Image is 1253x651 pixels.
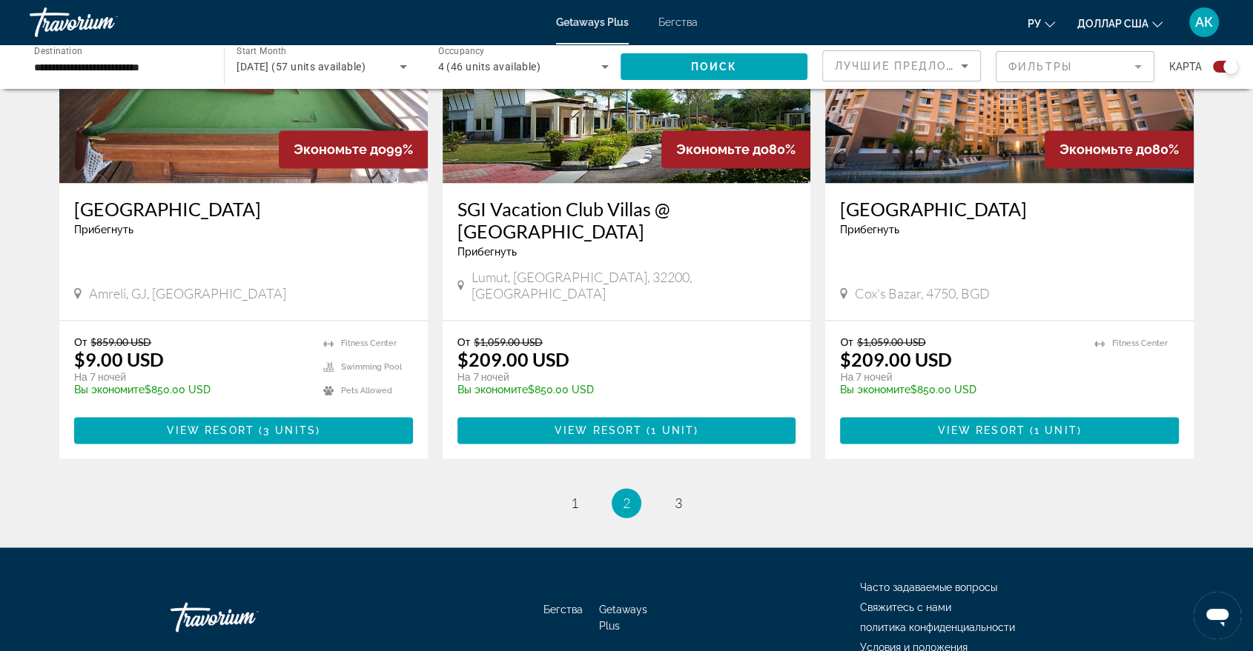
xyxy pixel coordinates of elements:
span: Прибегнуть [840,224,899,236]
p: $850.00 USD [74,384,308,395]
div: 80% [1045,130,1194,168]
a: [GEOGRAPHIC_DATA] [74,198,413,220]
button: Меню пользователя [1185,7,1223,38]
button: View Resort(1 unit) [840,417,1179,444]
span: Fitness Center [341,338,397,348]
span: 1 unit [1034,424,1077,436]
span: Экономьте до [294,141,386,157]
span: Fitness Center [1112,338,1168,348]
button: Изменить валюту [1077,13,1163,34]
span: От [457,335,470,348]
button: Изменить язык [1028,13,1055,34]
span: Occupancy [438,46,485,56]
font: ру [1028,18,1041,30]
span: Destination [34,45,82,56]
iframe: Кнопка запуска окна обмена сообщениями [1194,592,1241,639]
span: Вы экономите [457,384,528,395]
p: $9.00 USD [74,348,164,370]
a: Getaways Plus [556,16,629,28]
p: На 7 ночей [457,370,781,384]
span: Pets Allowed [341,386,392,395]
a: Травориум [171,595,319,639]
span: Вы экономите [74,384,145,395]
font: доллар США [1077,18,1148,30]
a: Травориум [30,3,178,41]
a: Бегства [658,16,698,28]
a: Getaways Plus [599,603,647,631]
a: политика конфиденциальности [860,621,1015,632]
div: 80% [661,130,810,168]
button: Filter [996,50,1154,83]
a: Свяжитесь с нами [860,601,951,612]
span: 1 [571,495,578,511]
span: ( ) [1025,424,1082,436]
span: От [74,335,87,348]
span: Start Month [237,46,286,56]
span: 1 unit [651,424,694,436]
p: $850.00 USD [457,384,781,395]
a: SGI Vacation Club Villas @ [GEOGRAPHIC_DATA] [457,198,796,242]
span: Экономьте до [676,141,769,157]
span: ( ) [254,424,320,436]
div: 99% [279,130,428,168]
span: $1,059.00 USD [474,335,543,348]
span: 4 (46 units available) [438,61,541,73]
span: Вы экономите [840,384,910,395]
span: Экономьте до [1059,141,1152,157]
font: АК [1195,14,1213,30]
a: Часто задаваемые вопросы [860,581,997,592]
span: View Resort [555,424,642,436]
span: Прибегнуть [457,246,517,258]
p: На 7 ночей [74,370,308,384]
span: $1,059.00 USD [857,335,926,348]
mat-select: Sort by [835,57,968,75]
span: ( ) [642,424,698,436]
span: Поиск [691,61,738,73]
p: На 7 ночей [840,370,1080,384]
span: View Resort [167,424,254,436]
span: 3 [675,495,682,511]
a: [GEOGRAPHIC_DATA] [840,198,1179,220]
span: От [840,335,853,348]
a: Бегства [543,603,583,615]
p: $850.00 USD [840,384,1080,395]
button: Поиск [621,53,807,80]
span: карта [1169,56,1202,77]
button: View Resort(1 unit) [457,417,796,444]
p: $209.00 USD [840,348,952,370]
span: View Resort [938,424,1025,436]
span: 3 units [263,424,316,436]
span: Swimming Pool [341,362,402,372]
p: $209.00 USD [457,348,569,370]
span: $859.00 USD [90,335,151,348]
span: 2 [623,495,630,511]
span: Прибегнуть [74,224,133,236]
span: [DATE] (57 units available) [237,61,366,73]
span: Лучшие предложения [835,60,993,72]
nav: Pagination [59,488,1194,518]
button: View Resort(3 units) [74,417,413,444]
span: Lumut, [GEOGRAPHIC_DATA], 32200, [GEOGRAPHIC_DATA] [472,269,796,301]
span: Cox's Bazar, 4750, BGD [855,285,990,301]
span: Amreli, GJ, [GEOGRAPHIC_DATA] [89,285,286,301]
